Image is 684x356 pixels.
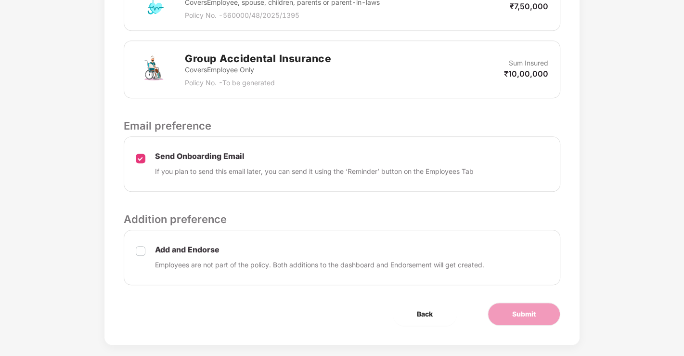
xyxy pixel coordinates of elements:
[124,211,560,227] p: Addition preference
[185,78,331,88] p: Policy No. - To be generated
[417,309,433,319] span: Back
[504,68,548,79] p: ₹10,00,000
[185,51,331,66] h2: Group Accidental Insurance
[509,58,548,68] p: Sum Insured
[155,245,484,255] p: Add and Endorse
[510,1,548,12] p: ₹7,50,000
[393,303,457,326] button: Back
[155,260,484,270] p: Employees are not part of the policy. Both additions to the dashboard and Endorsement will get cr...
[136,52,170,87] img: svg+xml;base64,PHN2ZyB4bWxucz0iaHR0cDovL3d3dy53My5vcmcvMjAwMC9zdmciIHdpZHRoPSI3MiIgaGVpZ2h0PSI3Mi...
[155,151,474,161] p: Send Onboarding Email
[124,118,560,134] p: Email preference
[185,65,331,75] p: Covers Employee Only
[185,10,380,21] p: Policy No. - 560000/48/2025/1395
[155,166,474,177] p: If you plan to send this email later, you can send it using the ‘Reminder’ button on the Employee...
[488,303,560,326] button: Submit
